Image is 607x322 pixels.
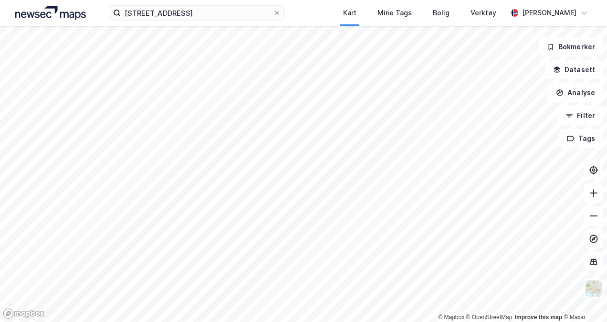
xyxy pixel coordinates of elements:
[559,276,607,322] div: Kontrollprogram for chat
[433,7,450,19] div: Bolig
[515,314,562,321] a: Improve this map
[559,276,607,322] iframe: Chat Widget
[548,83,603,102] button: Analyse
[377,7,412,19] div: Mine Tags
[557,106,603,125] button: Filter
[522,7,576,19] div: [PERSON_NAME]
[3,308,45,319] a: Mapbox homepage
[343,7,356,19] div: Kart
[121,6,272,20] input: Søk på adresse, matrikkel, gårdeiere, leietakere eller personer
[539,37,603,56] button: Bokmerker
[438,314,464,321] a: Mapbox
[471,7,496,19] div: Verktøy
[559,129,603,148] button: Tags
[545,60,603,79] button: Datasett
[466,314,513,321] a: OpenStreetMap
[15,6,86,20] img: logo.a4113a55bc3d86da70a041830d287a7e.svg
